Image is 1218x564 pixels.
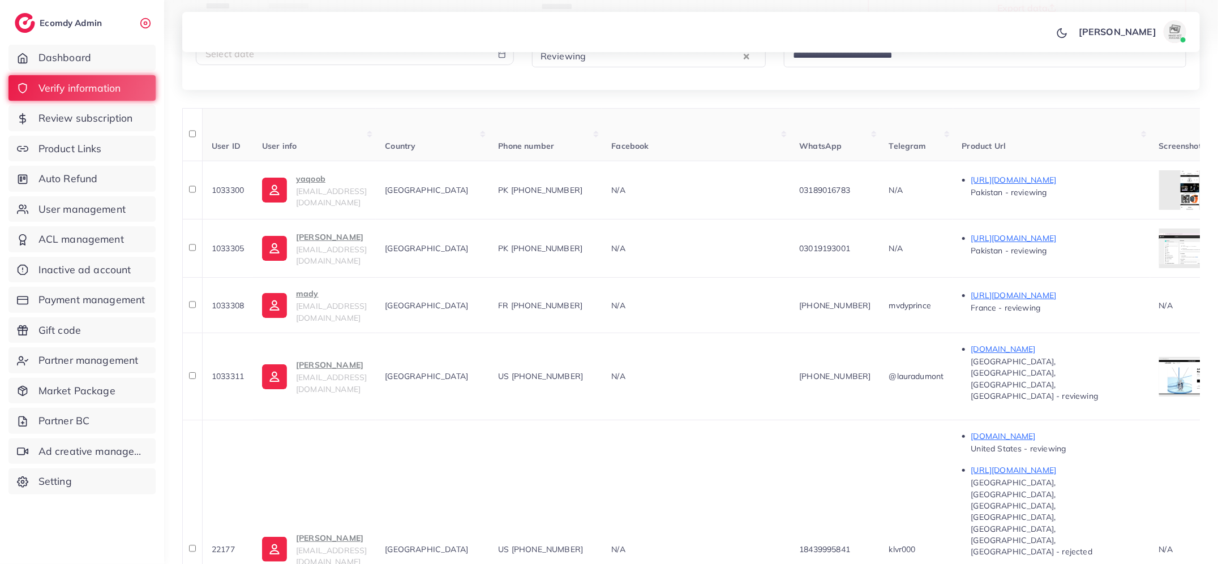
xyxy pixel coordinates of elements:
[8,408,156,434] a: Partner BC
[971,463,1141,477] p: [URL][DOMAIN_NAME]
[889,371,944,381] span: @lauradumont
[8,75,156,101] a: Verify information
[1181,170,1199,210] img: img uploaded
[296,531,367,545] p: [PERSON_NAME]
[38,323,81,338] span: Gift code
[296,172,367,186] p: yaqoob
[262,537,287,562] img: ic-user-info.36bf1079.svg
[38,262,131,277] span: Inactive ad account
[498,300,582,311] span: FR [PHONE_NUMBER]
[38,141,102,156] span: Product Links
[212,243,244,253] span: 1033305
[1159,141,1206,151] span: Screenshots
[40,18,105,28] h2: Ecomdy Admin
[38,202,126,217] span: User management
[611,300,625,311] span: N/A
[799,544,850,554] span: 18439995841
[611,371,625,381] span: N/A
[212,300,244,311] span: 1033308
[38,474,72,489] span: Setting
[8,317,156,343] a: Gift code
[8,257,156,283] a: Inactive ad account
[385,141,415,151] span: Country
[212,141,241,151] span: User ID
[498,185,582,195] span: PK [PHONE_NUMBER]
[262,141,297,151] span: User info
[8,105,156,131] a: Review subscription
[889,185,903,195] span: N/A
[262,293,287,318] img: ic-user-info.36bf1079.svg
[1164,20,1186,43] img: avatar
[8,438,156,464] a: Ad creative management
[1159,544,1173,554] span: N/A
[611,185,625,195] span: N/A
[1159,300,1173,311] span: N/A
[296,372,367,394] span: [EMAIL_ADDRESS][DOMAIN_NAME]
[8,347,156,373] a: Partner management
[385,243,468,253] span: [GEOGRAPHIC_DATA]
[962,141,1006,151] span: Product Url
[385,544,468,554] span: [GEOGRAPHIC_DATA]
[8,226,156,252] a: ACL management
[8,166,156,192] a: Auto Refund
[38,384,115,398] span: Market Package
[38,81,121,96] span: Verify information
[971,173,1141,187] p: [URL][DOMAIN_NAME]
[498,371,583,381] span: US [PHONE_NUMBER]
[38,353,139,368] span: Partner management
[799,141,842,151] span: WhatsApp
[385,371,468,381] span: [GEOGRAPHIC_DATA]
[498,243,582,253] span: PK [PHONE_NUMBER]
[296,287,367,300] p: mady
[262,236,287,261] img: ic-user-info.36bf1079.svg
[498,141,554,151] span: Phone number
[296,301,367,322] span: [EMAIL_ADDRESS][DOMAIN_NAME]
[262,364,287,389] img: ic-user-info.36bf1079.svg
[889,141,927,151] span: Telegram
[296,244,367,266] span: [EMAIL_ADDRESS][DOMAIN_NAME]
[971,342,1141,356] p: [DOMAIN_NAME]
[1073,20,1191,43] a: [PERSON_NAME]avatar
[205,48,255,59] span: Select date
[971,289,1141,302] p: [URL][DOMAIN_NAME]
[38,414,90,428] span: Partner BC
[799,185,850,195] span: 03189016783
[971,231,1141,245] p: [URL][DOMAIN_NAME]
[8,468,156,494] a: Setting
[971,187,1047,197] span: Pakistan - reviewing
[889,300,932,311] span: mvdyprince
[611,544,625,554] span: N/A
[296,230,367,244] p: [PERSON_NAME]
[38,111,133,126] span: Review subscription
[889,544,916,554] span: klvr000
[262,287,367,324] a: mady[EMAIL_ADDRESS][DOMAIN_NAME]
[1079,25,1156,38] p: [PERSON_NAME]
[38,292,145,307] span: Payment management
[8,45,156,71] a: Dashboard
[212,544,235,554] span: 22177
[38,171,98,186] span: Auto Refund
[8,196,156,222] a: User management
[8,287,156,313] a: Payment management
[799,243,850,253] span: 03019193001
[296,186,367,208] span: [EMAIL_ADDRESS][DOMAIN_NAME]
[15,13,105,33] a: logoEcomdy Admin
[38,50,91,65] span: Dashboard
[38,232,124,247] span: ACL management
[15,13,35,33] img: logo
[385,300,468,311] span: [GEOGRAPHIC_DATA]
[8,136,156,162] a: Product Links
[262,178,287,203] img: ic-user-info.36bf1079.svg
[262,358,367,395] a: [PERSON_NAME][EMAIL_ADDRESS][DOMAIN_NAME]
[385,185,468,195] span: [GEOGRAPHIC_DATA]
[889,243,903,253] span: N/A
[971,356,1099,401] span: [GEOGRAPHIC_DATA], [GEOGRAPHIC_DATA], [GEOGRAPHIC_DATA], [GEOGRAPHIC_DATA] - reviewing
[799,300,870,311] span: [PHONE_NUMBER]
[38,444,147,459] span: Ad creative management
[971,246,1047,256] span: Pakistan - reviewing
[262,172,367,209] a: yaqoob[EMAIL_ADDRESS][DOMAIN_NAME]
[971,444,1066,454] span: United States - reviewing
[971,477,1092,557] span: [GEOGRAPHIC_DATA], [GEOGRAPHIC_DATA], [GEOGRAPHIC_DATA], [GEOGRAPHIC_DATA], [GEOGRAPHIC_DATA], [G...
[262,230,367,267] a: [PERSON_NAME][EMAIL_ADDRESS][DOMAIN_NAME]
[611,243,625,253] span: N/A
